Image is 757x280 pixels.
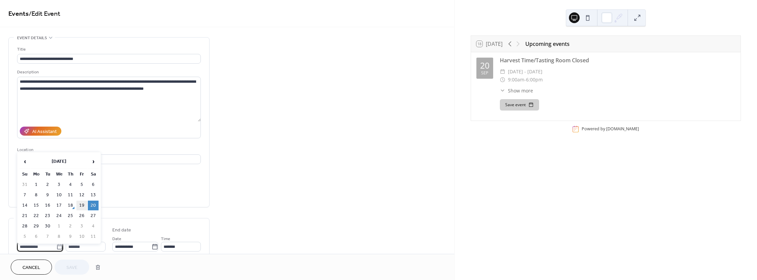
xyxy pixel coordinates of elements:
td: 16 [42,201,53,210]
td: 24 [54,211,64,221]
td: 5 [76,180,87,190]
td: 8 [31,190,42,200]
span: / Edit Event [29,7,60,20]
td: 1 [31,180,42,190]
span: - [524,76,526,84]
div: Location [17,146,199,153]
span: › [88,155,98,168]
td: 29 [31,221,42,231]
td: 28 [19,221,30,231]
td: 7 [42,232,53,241]
td: 2 [65,221,76,231]
button: ​Show more [500,87,533,94]
td: 26 [76,211,87,221]
td: 2 [42,180,53,190]
div: 20 [480,61,489,70]
div: ​ [500,68,505,76]
div: ​ [500,87,505,94]
div: AI Assistant [32,128,57,135]
span: 9:00am [508,76,524,84]
th: Fr [76,169,87,179]
button: Cancel [11,260,52,275]
span: Show more [508,87,533,94]
span: Time [161,235,170,242]
div: Upcoming events [525,40,570,48]
td: 20 [88,201,99,210]
th: Tu [42,169,53,179]
td: 21 [19,211,30,221]
td: 18 [65,201,76,210]
th: Mo [31,169,42,179]
td: 6 [31,232,42,241]
td: 4 [88,221,99,231]
td: 9 [42,190,53,200]
div: ​ [500,76,505,84]
span: Date [112,235,121,242]
span: [DATE] - [DATE] [508,68,542,76]
td: 22 [31,211,42,221]
th: Su [19,169,30,179]
button: Save event [500,99,539,111]
th: We [54,169,64,179]
div: Sep [481,71,488,75]
td: 19 [76,201,87,210]
span: Event details [17,34,47,42]
td: 10 [54,190,64,200]
td: 12 [76,190,87,200]
td: 25 [65,211,76,221]
div: End date [112,227,131,234]
td: 11 [88,232,99,241]
span: 6:00pm [526,76,543,84]
td: 8 [54,232,64,241]
th: Sa [88,169,99,179]
td: 17 [54,201,64,210]
button: AI Assistant [20,127,61,136]
td: 7 [19,190,30,200]
td: 4 [65,180,76,190]
td: 1 [54,221,64,231]
td: 6 [88,180,99,190]
td: 5 [19,232,30,241]
td: 13 [88,190,99,200]
td: 10 [76,232,87,241]
td: 23 [42,211,53,221]
td: 27 [88,211,99,221]
a: [DOMAIN_NAME] [606,126,639,132]
td: 14 [19,201,30,210]
div: Title [17,46,199,53]
td: 9 [65,232,76,241]
span: ‹ [20,155,30,168]
th: Th [65,169,76,179]
div: Description [17,69,199,76]
span: Cancel [22,264,40,271]
td: 30 [42,221,53,231]
div: Harvest Time/Tasting Room Closed [500,56,735,64]
td: 3 [54,180,64,190]
td: 3 [76,221,87,231]
td: 15 [31,201,42,210]
td: 11 [65,190,76,200]
a: Events [8,7,29,20]
div: Powered by [582,126,639,132]
th: [DATE] [31,154,87,169]
td: 31 [19,180,30,190]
